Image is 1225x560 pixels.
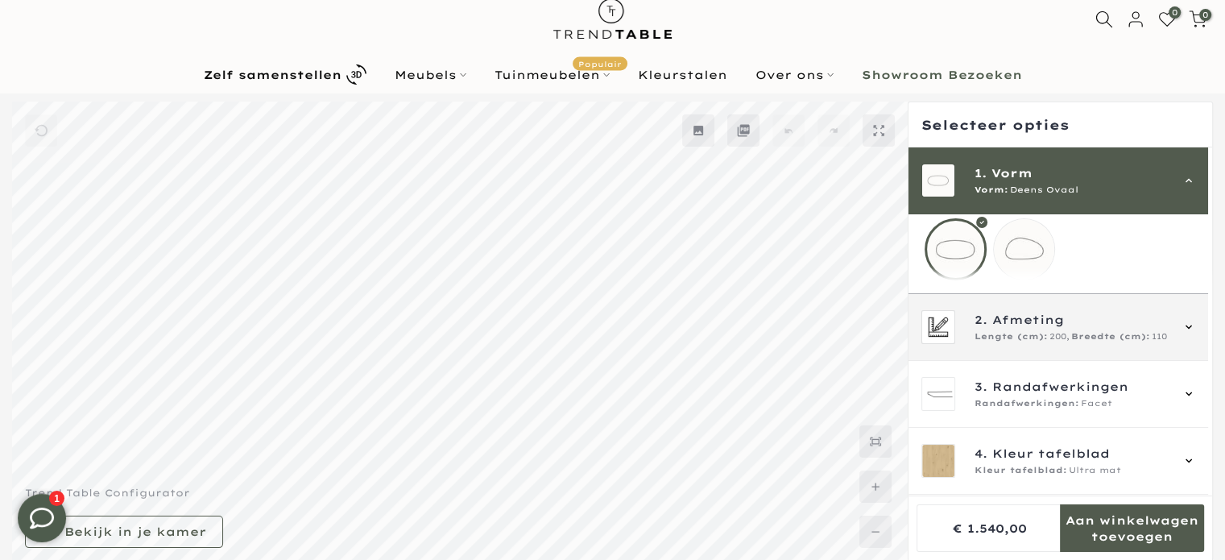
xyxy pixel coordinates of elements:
span: 0 [1199,9,1211,21]
span: 0 [1169,6,1181,19]
a: 0 [1158,10,1176,28]
a: Meubels [380,65,480,85]
a: Kleurstalen [623,65,741,85]
b: Showroom Bezoeken [862,69,1022,81]
a: Showroom Bezoeken [847,65,1036,85]
a: 0 [1189,10,1206,28]
b: Zelf samenstellen [204,69,341,81]
span: Populair [573,56,627,70]
a: Over ons [741,65,847,85]
iframe: toggle-frame [2,478,82,558]
a: Zelf samenstellen [189,60,380,89]
a: TuinmeubelenPopulair [480,65,623,85]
